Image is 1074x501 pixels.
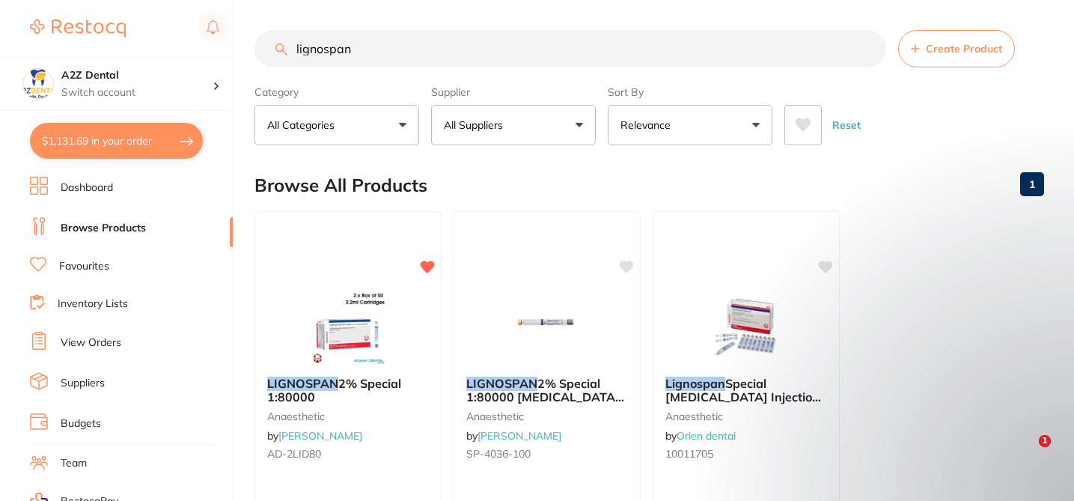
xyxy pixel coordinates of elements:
button: Reset [828,105,865,145]
em: LIGNOSPAN [267,376,338,391]
a: Budgets [61,416,101,431]
a: Orien dental [677,429,736,443]
a: Suppliers [61,376,105,391]
span: by [267,429,362,443]
a: [PERSON_NAME] [278,429,362,443]
span: 2% Special 1:80000 [MEDICAL_DATA] 2.2ml 2xBox 50 Blue [466,376,624,419]
a: Inventory Lists [58,297,128,312]
img: LIGNOSPAN 2% Special 1:80000 [299,290,397,365]
a: Dashboard [61,180,113,195]
button: All Categories [254,105,419,145]
h2: Browse All Products [254,175,427,196]
label: Supplier [431,85,596,99]
span: 2% Special 1:80000 [267,376,401,404]
p: All Categories [267,118,341,133]
a: Browse Products [61,221,146,236]
span: 1 [1039,435,1051,447]
span: Create Product [926,43,1002,55]
em: LIGNOSPAN [466,376,537,391]
span: Special [MEDICAL_DATA] Injection Solution 2.2ml, Box of 100 [665,376,821,419]
a: [PERSON_NAME] [477,429,561,443]
label: Category [254,85,419,99]
a: Favourites [59,259,109,274]
a: 1 [1020,169,1044,199]
img: A2Z Dental [23,69,53,99]
button: $1,131.69 in your order [30,123,203,159]
a: Restocq Logo [30,11,126,46]
p: Switch account [61,85,213,100]
p: All Suppliers [444,118,509,133]
iframe: Intercom notifications message [767,341,1067,461]
b: LIGNOSPAN 2% Special 1:80000 [267,377,429,404]
button: All Suppliers [431,105,596,145]
label: Sort By [608,85,772,99]
input: Search Products [254,30,886,67]
p: Relevance [620,118,677,133]
button: Create Product [898,30,1015,67]
span: by [466,429,561,443]
span: SP-4036-100 [466,447,531,461]
b: Lignospan Special Adrenaline Injection Solution 2.2ml, Box of 100 [665,377,827,404]
span: 10011705 [665,447,713,461]
button: Relevance [608,105,772,145]
small: anaesthetic [665,410,827,422]
span: AD-2LID80 [267,447,321,461]
small: anaesthetic [466,410,628,422]
img: Restocq Logo [30,19,126,37]
a: View Orders [61,335,121,350]
em: Lignospan [665,376,725,391]
b: LIGNOSPAN 2% Special 1:80000 adrenalin 2.2ml 2xBox 50 Blue [466,377,628,404]
h4: A2Z Dental [61,68,213,83]
small: anaesthetic [267,410,429,422]
span: by [665,429,736,443]
iframe: Intercom live chat [1008,435,1044,471]
img: Lignospan Special Adrenaline Injection Solution 2.2ml, Box of 100 [698,290,795,365]
img: LIGNOSPAN 2% Special 1:80000 adrenalin 2.2ml 2xBox 50 Blue [498,290,596,365]
a: Team [61,456,87,471]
